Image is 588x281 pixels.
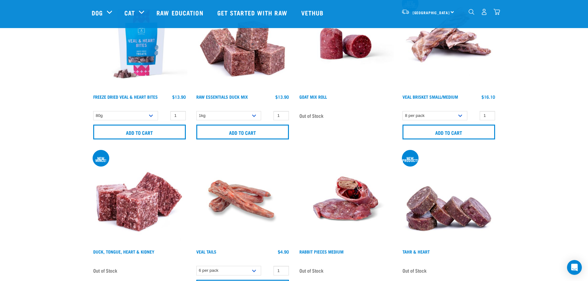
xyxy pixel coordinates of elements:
a: Dog [92,8,103,17]
img: van-moving.png [401,9,410,14]
a: Rabbit Pieces Medium [299,250,344,253]
input: 1 [273,266,289,275]
img: Veal Tails [195,151,290,246]
img: home-icon@2x.png [494,9,500,15]
div: $13.90 [275,94,289,99]
input: 1 [170,111,186,121]
a: Veal Brisket Small/Medium [402,96,458,98]
img: 1093 Wallaby Heart Medallions 01 [401,151,497,246]
a: Goat Mix Roll [299,96,327,98]
a: Freeze Dried Veal & Heart Bites [93,96,158,98]
span: [GEOGRAPHIC_DATA] [413,11,450,14]
input: Add to cart [402,125,495,139]
span: Out of Stock [402,266,427,275]
a: Duck, Tongue, Heart & Kidney [93,250,154,253]
div: $4.90 [278,249,289,254]
input: Add to cart [196,125,289,139]
div: New product! [402,157,419,161]
input: 1 [480,111,495,121]
a: Tahr & Heart [402,250,430,253]
div: new mince! [93,157,109,161]
input: 1 [273,111,289,121]
a: Veal Tails [196,250,216,253]
a: Get started with Raw [211,0,295,25]
div: Open Intercom Messenger [567,260,582,275]
img: Raw Essentials Wallaby Pieces Raw Meaty Bones For Dogs [298,151,394,246]
span: Out of Stock [93,266,117,275]
a: Raw Essentials Duck Mix [196,96,248,98]
a: Vethub [295,0,332,25]
img: user.png [481,9,487,15]
a: Raw Education [150,0,211,25]
a: Cat [124,8,135,17]
span: Out of Stock [299,266,323,275]
span: Out of Stock [299,111,323,120]
div: $16.10 [482,94,495,99]
input: Add to cart [93,125,186,139]
div: $13.90 [172,94,186,99]
img: 1124 Lamb Chicken Heart Mix 01 [92,151,187,246]
img: home-icon-1@2x.png [469,9,474,15]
